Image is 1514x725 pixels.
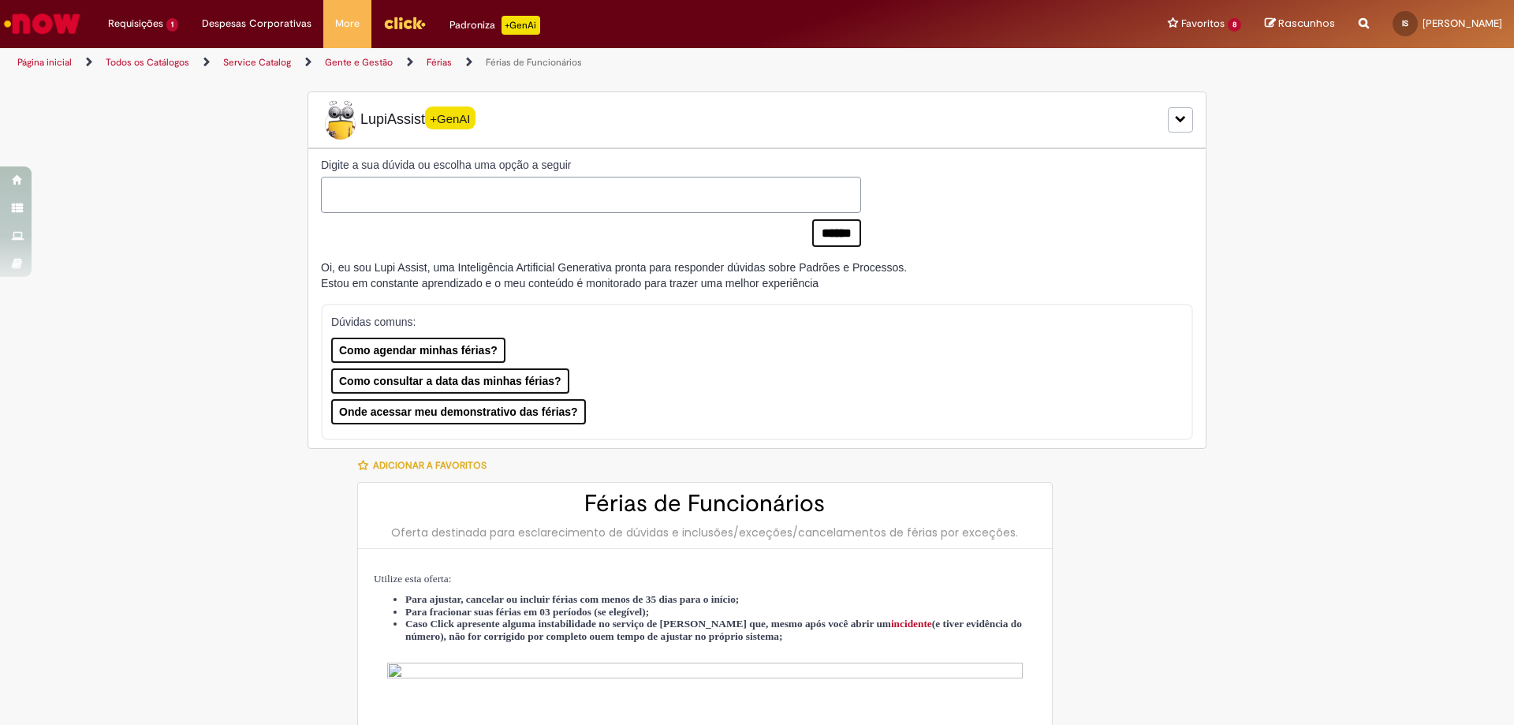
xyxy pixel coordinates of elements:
h2: Férias de Funcionários [374,491,1036,517]
strong: em tempo de ajustar no próprio sistema; [601,630,783,642]
a: Página inicial [17,56,72,69]
span: [PERSON_NAME] [1423,17,1502,30]
span: More [335,16,360,32]
a: Service Catalog [223,56,291,69]
p: Dúvidas comuns: [331,314,1162,330]
a: Todos os Catálogos [106,56,189,69]
a: Rascunhos [1265,17,1335,32]
span: Adicionar a Favoritos [373,459,487,472]
button: Como consultar a data das minhas férias? [331,368,569,394]
span: Favoritos [1181,16,1225,32]
span: +GenAI [425,107,475,129]
div: Oi, eu sou Lupi Assist, uma Inteligência Artificial Generativa pronta para responder dúvidas sobr... [321,260,907,291]
span: 8 [1228,18,1241,32]
span: IS [1402,18,1408,28]
img: Lupi [321,100,360,140]
span: Requisições [108,16,163,32]
span: Rascunhos [1278,16,1335,31]
span: 1 [166,18,178,32]
span: Utilize esta oferta: [374,573,451,585]
a: Férias [427,56,452,69]
p: +GenAi [502,16,540,35]
span: Para fracionar suas férias em 03 períodos (se elegível); [405,606,649,618]
span: Despesas Corporativas [202,16,311,32]
div: Padroniza [449,16,540,35]
ul: Trilhas de página [12,48,998,77]
div: Oferta destinada para esclarecimento de dúvidas e inclusões/exceções/cancelamentos de férias por ... [374,525,1036,540]
label: Digite a sua dúvida ou escolha uma opção a seguir [321,157,861,173]
a: Gente e Gestão [325,56,393,69]
img: click_logo_yellow_360x200.png [383,11,426,35]
span: Caso Click apresente alguma instabilidade no serviço de [PERSON_NAME] que, mesmo após você abrir ... [405,618,1022,642]
span: LupiAssist [321,100,475,140]
span: Para ajustar, cancelar ou incluir férias com menos de 35 dias para o início; [405,593,739,605]
button: Como agendar minhas férias? [331,338,505,363]
a: Férias de Funcionários [486,56,582,69]
div: LupiLupiAssist+GenAI [308,92,1206,148]
img: ServiceNow [2,8,83,39]
button: Adicionar a Favoritos [357,449,495,482]
button: Onde acessar meu demonstrativo das férias? [331,399,586,424]
a: incidente [891,618,932,630]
